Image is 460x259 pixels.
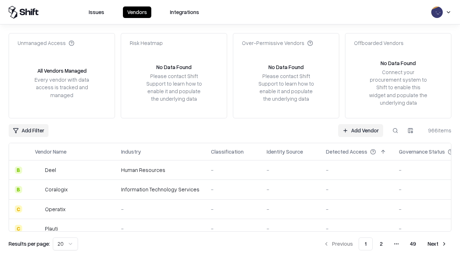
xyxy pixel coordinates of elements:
[144,72,204,103] div: Please contact Shift Support to learn how to enable it and populate the underlying data
[359,237,373,250] button: 1
[267,148,303,155] div: Identity Source
[130,39,163,47] div: Risk Heatmap
[15,167,22,174] div: B
[423,237,451,250] button: Next
[166,6,203,18] button: Integrations
[18,39,74,47] div: Unmanaged Access
[404,237,422,250] button: 49
[381,59,416,67] div: No Data Found
[256,72,316,103] div: Please contact Shift Support to learn how to enable it and populate the underlying data
[423,127,451,134] div: 966 items
[267,225,314,232] div: -
[399,148,445,155] div: Governance Status
[15,186,22,193] div: B
[354,39,404,47] div: Offboarded Vendors
[32,76,92,99] div: Every vendor with data access is tracked and managed
[326,148,367,155] div: Detected Access
[211,225,255,232] div: -
[242,39,313,47] div: Over-Permissive Vendors
[368,68,428,106] div: Connect your procurement system to Shift to enable this widget and populate the underlying data
[326,225,387,232] div: -
[267,166,314,174] div: -
[84,6,109,18] button: Issues
[45,186,68,193] div: Coralogix
[211,205,255,213] div: -
[211,186,255,193] div: -
[374,237,388,250] button: 2
[15,205,22,213] div: C
[121,205,199,213] div: -
[35,186,42,193] img: Coralogix
[35,148,66,155] div: Vendor Name
[121,186,199,193] div: Information Technology Services
[123,6,151,18] button: Vendors
[156,63,192,71] div: No Data Found
[35,205,42,213] img: Operatix
[267,186,314,193] div: -
[121,166,199,174] div: Human Resources
[45,205,65,213] div: Operatix
[326,186,387,193] div: -
[35,225,42,232] img: Plauti
[211,148,244,155] div: Classification
[45,166,56,174] div: Deel
[121,225,199,232] div: -
[326,205,387,213] div: -
[9,240,50,247] p: Results per page:
[326,166,387,174] div: -
[338,124,383,137] a: Add Vendor
[37,67,87,74] div: All Vendors Managed
[267,205,314,213] div: -
[45,225,58,232] div: Plauti
[35,167,42,174] img: Deel
[319,237,451,250] nav: pagination
[211,166,255,174] div: -
[15,225,22,232] div: C
[268,63,304,71] div: No Data Found
[121,148,141,155] div: Industry
[9,124,49,137] button: Add Filter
